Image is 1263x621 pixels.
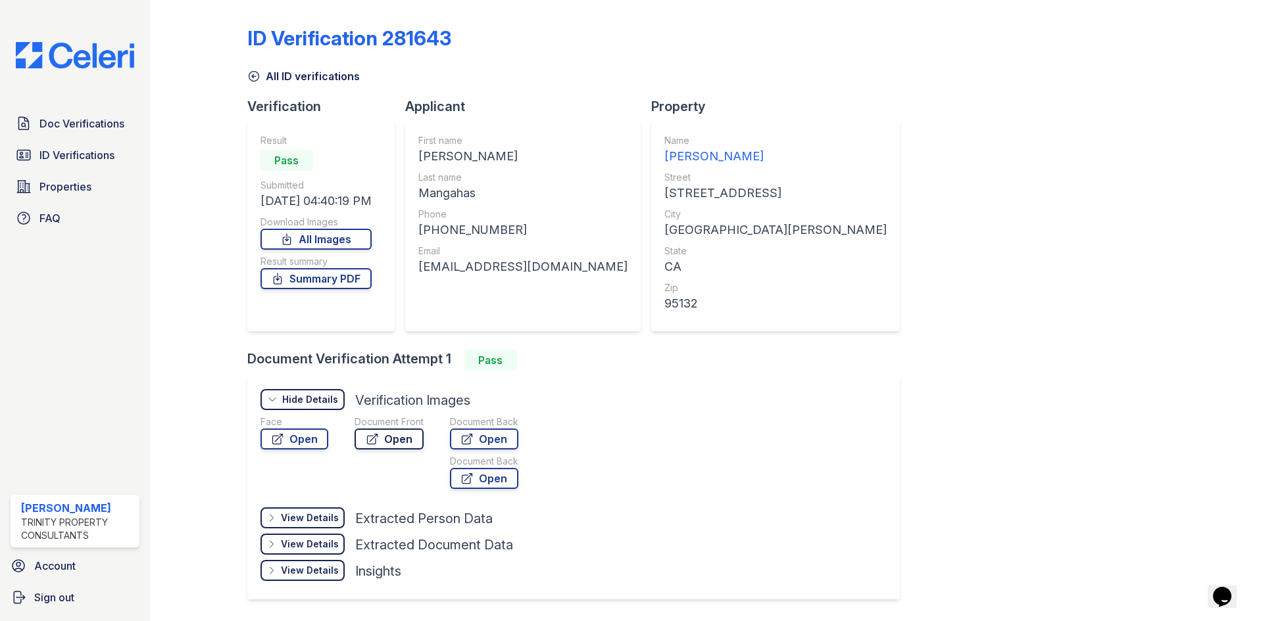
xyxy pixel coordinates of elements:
a: Account [5,553,145,579]
div: Document Verification Attempt 1 [247,350,910,371]
a: Summary PDF [260,268,372,289]
div: Download Images [260,216,372,229]
div: Result [260,134,372,147]
div: View Details [281,511,339,524]
div: First name [418,134,628,147]
div: [EMAIL_ADDRESS][DOMAIN_NAME] [418,258,628,276]
div: Extracted Document Data [355,536,513,554]
a: Open [450,468,518,489]
div: Document Back [450,415,518,428]
div: Last name [418,171,628,184]
a: ID Verifications [11,142,139,168]
div: Extracted Person Data [355,509,493,528]
div: Phone [418,208,628,221]
div: [GEOGRAPHIC_DATA][PERSON_NAME] [664,221,887,239]
div: City [664,208,887,221]
div: View Details [281,564,339,577]
span: ID Verifications [39,147,114,163]
div: Applicant [405,97,651,116]
div: Insights [355,562,401,580]
img: CE_Logo_Blue-a8612792a0a2168367f1c8372b55b34899dd931a85d93a1a3d3e32e68fde9ad4.png [5,42,145,68]
div: Submitted [260,179,372,192]
div: Pass [464,350,517,371]
div: View Details [281,538,339,551]
a: Name [PERSON_NAME] [664,134,887,166]
span: Doc Verifications [39,116,124,131]
a: All ID verifications [247,68,360,84]
div: [PERSON_NAME] [664,147,887,166]
div: 95132 [664,294,887,313]
div: Document Front [355,415,424,428]
div: Result summary [260,255,372,268]
div: [PERSON_NAME] [21,500,134,516]
a: Open [355,428,424,449]
div: Face [260,415,328,428]
div: Trinity Property Consultants [21,516,134,542]
span: Properties [39,179,91,195]
div: Hide Details [282,393,338,406]
a: Doc Verifications [11,110,139,137]
span: Sign out [34,589,74,605]
div: Verification Images [355,391,470,409]
div: Property [651,97,910,116]
div: Zip [664,281,887,294]
a: Properties [11,173,139,200]
div: [PHONE_NUMBER] [418,221,628,239]
div: Pass [260,150,313,171]
span: FAQ [39,210,61,226]
div: [PERSON_NAME] [418,147,628,166]
div: Document Back [450,455,518,468]
iframe: chat widget [1208,568,1250,608]
div: Street [664,171,887,184]
div: State [664,244,887,258]
div: [STREET_ADDRESS] [664,184,887,202]
div: Verification [247,97,405,116]
div: ID Verification 281643 [247,26,451,50]
a: Open [260,428,328,449]
a: FAQ [11,205,139,231]
div: Name [664,134,887,147]
a: Sign out [5,584,145,610]
span: Account [34,558,76,574]
a: Open [450,428,518,449]
a: All Images [260,229,372,250]
div: Mangahas [418,184,628,202]
div: CA [664,258,887,276]
div: [DATE] 04:40:19 PM [260,192,372,210]
div: Email [418,244,628,258]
